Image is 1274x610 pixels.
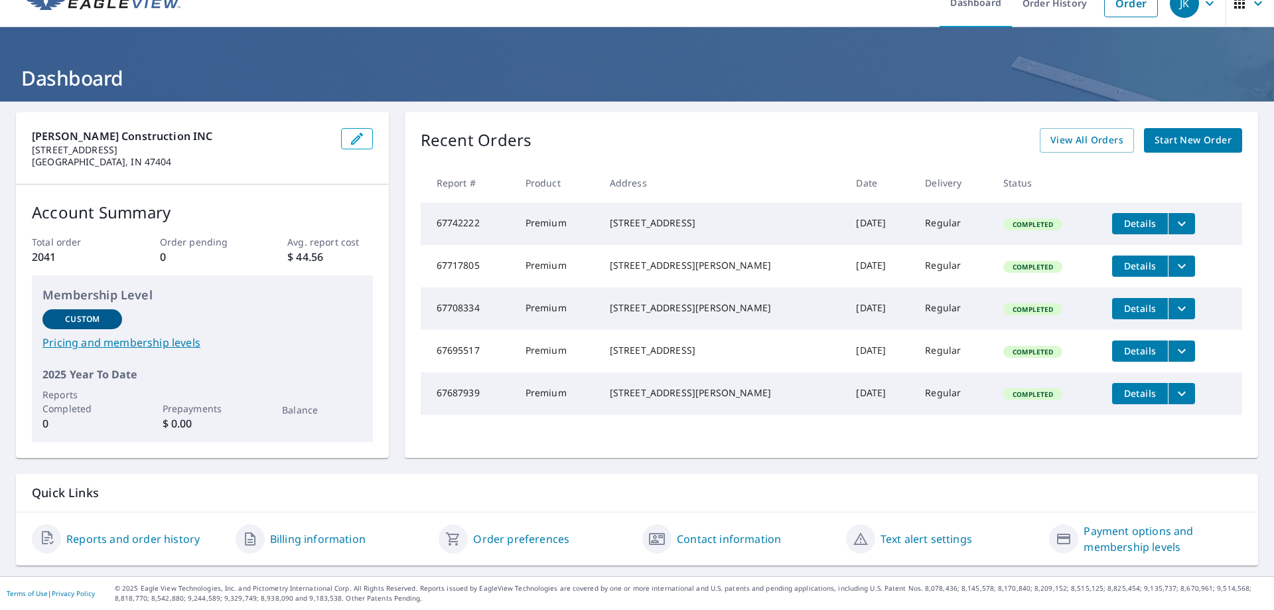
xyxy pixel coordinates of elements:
div: [STREET_ADDRESS] [610,344,835,357]
button: filesDropdownBtn-67742222 [1168,213,1195,234]
td: [DATE] [845,245,914,287]
a: View All Orders [1040,128,1134,153]
span: Details [1120,344,1160,357]
p: Prepayments [163,402,242,416]
td: [DATE] [845,372,914,415]
td: 67717805 [421,245,515,287]
p: | [7,589,95,597]
a: Contact information [677,531,781,547]
h1: Dashboard [16,64,1258,92]
p: © 2025 Eagle View Technologies, Inc. and Pictometry International Corp. All Rights Reserved. Repo... [115,583,1267,603]
span: Completed [1005,390,1061,399]
p: 2025 Year To Date [42,366,362,382]
td: 67695517 [421,330,515,372]
td: Regular [914,287,993,330]
p: Account Summary [32,200,373,224]
td: Premium [515,245,599,287]
a: Reports and order history [66,531,200,547]
p: Quick Links [32,485,1242,501]
span: Details [1120,387,1160,400]
span: View All Orders [1050,132,1123,149]
button: filesDropdownBtn-67687939 [1168,383,1195,404]
div: [STREET_ADDRESS][PERSON_NAME] [610,301,835,315]
span: Completed [1005,347,1061,356]
span: Start New Order [1155,132,1232,149]
td: Regular [914,372,993,415]
th: Date [845,163,914,202]
td: Premium [515,330,599,372]
td: Premium [515,372,599,415]
td: [DATE] [845,287,914,330]
p: [GEOGRAPHIC_DATA], IN 47404 [32,156,330,168]
td: Regular [914,202,993,245]
button: detailsBtn-67742222 [1112,213,1168,234]
a: Text alert settings [881,531,972,547]
td: Regular [914,330,993,372]
p: 2041 [32,249,117,265]
p: [STREET_ADDRESS] [32,144,330,156]
td: [DATE] [845,202,914,245]
button: filesDropdownBtn-67708334 [1168,298,1195,319]
span: Completed [1005,220,1061,229]
div: [STREET_ADDRESS][PERSON_NAME] [610,259,835,272]
th: Report # [421,163,515,202]
p: Order pending [160,235,245,249]
a: Terms of Use [7,589,48,598]
a: Pricing and membership levels [42,335,362,350]
div: [STREET_ADDRESS][PERSON_NAME] [610,386,835,400]
p: Custom [65,313,100,325]
td: [DATE] [845,330,914,372]
td: 67687939 [421,372,515,415]
p: Total order [32,235,117,249]
button: detailsBtn-67708334 [1112,298,1168,319]
a: Start New Order [1144,128,1242,153]
p: Avg. report cost [287,235,372,249]
td: 67742222 [421,202,515,245]
button: filesDropdownBtn-67717805 [1168,256,1195,277]
td: Regular [914,245,993,287]
td: 67708334 [421,287,515,330]
td: Premium [515,287,599,330]
th: Status [993,163,1101,202]
th: Delivery [914,163,993,202]
p: Balance [282,403,362,417]
span: Details [1120,302,1160,315]
p: $ 0.00 [163,416,242,431]
p: 0 [160,249,245,265]
button: detailsBtn-67687939 [1112,383,1168,404]
th: Address [599,163,846,202]
p: $ 44.56 [287,249,372,265]
span: Details [1120,217,1160,230]
td: Premium [515,202,599,245]
button: detailsBtn-67695517 [1112,341,1168,362]
a: Billing information [270,531,366,547]
th: Product [515,163,599,202]
span: Completed [1005,305,1061,314]
button: detailsBtn-67717805 [1112,256,1168,277]
p: 0 [42,416,122,431]
p: Recent Orders [421,128,532,153]
span: Completed [1005,262,1061,271]
a: Order preferences [473,531,569,547]
p: Reports Completed [42,388,122,416]
div: [STREET_ADDRESS] [610,216,835,230]
a: Privacy Policy [52,589,95,598]
button: filesDropdownBtn-67695517 [1168,341,1195,362]
p: Membership Level [42,286,362,304]
p: [PERSON_NAME] Construction INC [32,128,330,144]
span: Details [1120,260,1160,272]
a: Payment options and membership levels [1084,523,1242,555]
